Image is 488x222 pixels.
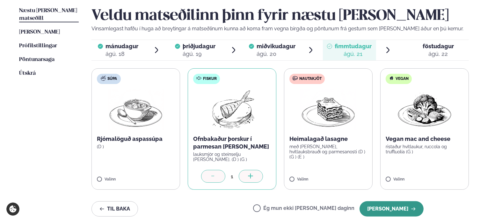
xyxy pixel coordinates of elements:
span: Súpa [107,76,117,81]
span: föstudagur [423,43,454,50]
span: Útskrá [19,71,36,76]
span: [PERSON_NAME] [19,29,60,35]
div: ágú. 18 [106,50,138,58]
a: Næstu [PERSON_NAME] matseðill [19,7,79,22]
p: Vegan mac and cheese [386,135,463,143]
p: (D ) [97,144,175,149]
a: Útskrá [19,70,36,77]
span: mánudagur [106,43,138,50]
p: með [PERSON_NAME], hvítlauksbrauði og parmesanosti (D ) (G ) (E ) [289,144,367,159]
p: lauksmjör og steinselju [PERSON_NAME]. (D ) (G ) [193,152,271,162]
img: fish.svg [196,76,201,81]
button: [PERSON_NAME] [360,201,424,217]
img: Vegan.png [397,89,453,130]
p: Rjómalöguð aspassúpa [97,135,175,143]
a: Cookie settings [6,203,19,216]
span: þriðjudagur [183,43,215,50]
div: ágú. 19 [183,50,215,58]
a: [PERSON_NAME] [19,28,60,36]
span: miðvikudagur [257,43,295,50]
span: Prófílstillingar [19,43,57,49]
p: Ofnbakaður þorskur í parmesan [PERSON_NAME] [193,135,271,150]
span: Pöntunarsaga [19,57,55,62]
p: ristaður hvítlaukur, ruccola og truffluolía (G ) [386,144,463,154]
img: soup.svg [101,76,106,81]
button: Til baka [91,201,138,217]
span: fimmtudagur [335,43,372,50]
div: ágú. 20 [257,50,295,58]
img: Lasagna.png [300,89,356,130]
img: Vegan.svg [389,76,394,81]
img: beef.svg [293,76,298,81]
img: Soup.png [108,89,164,130]
span: Nautakjöt [299,76,322,81]
h2: Veldu matseðilinn þinn fyrir næstu [PERSON_NAME] [91,7,469,25]
span: Vegan [396,76,409,81]
div: 1 [225,173,239,180]
a: Pöntunarsaga [19,56,55,64]
span: Fiskur [203,76,217,81]
p: Vinsamlegast hafðu í huga að breytingar á matseðlinum kunna að koma fram vegna birgða og pöntunum... [91,25,469,33]
p: Heimalagað lasagne [289,135,367,143]
img: Fish.png [204,89,260,130]
div: ágú. 21 [335,50,372,58]
span: Næstu [PERSON_NAME] matseðill [19,8,77,21]
div: ágú. 22 [423,50,454,58]
a: Prófílstillingar [19,42,57,50]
